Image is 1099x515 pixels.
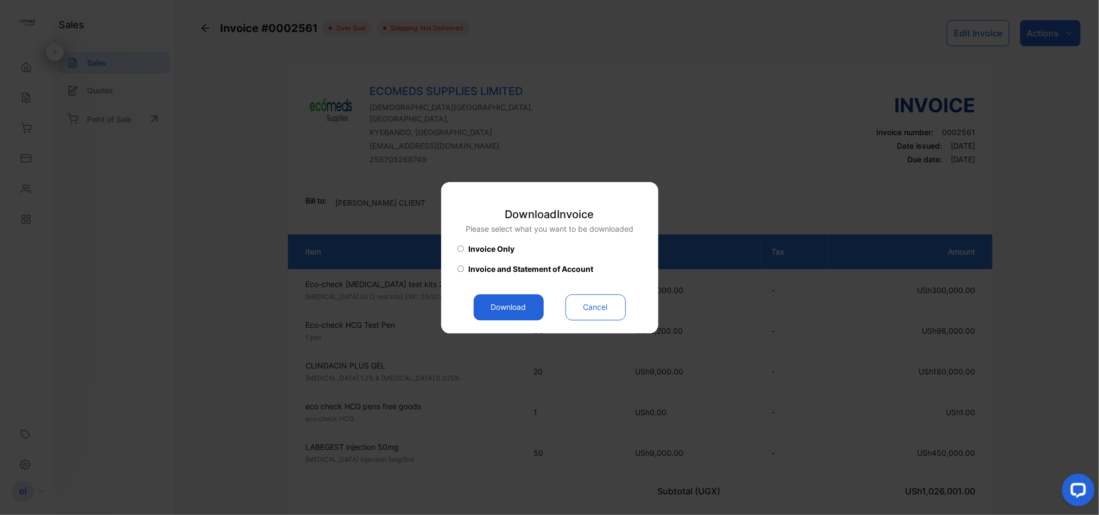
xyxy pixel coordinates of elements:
button: Cancel [566,294,626,320]
button: Download [474,294,544,320]
span: Invoice and Statement of Account [468,263,593,275]
p: Please select what you want to be downloaded [466,223,633,234]
iframe: LiveChat chat widget [1053,469,1099,515]
span: Invoice Only [468,243,514,255]
p: Download Invoice [466,206,633,222]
